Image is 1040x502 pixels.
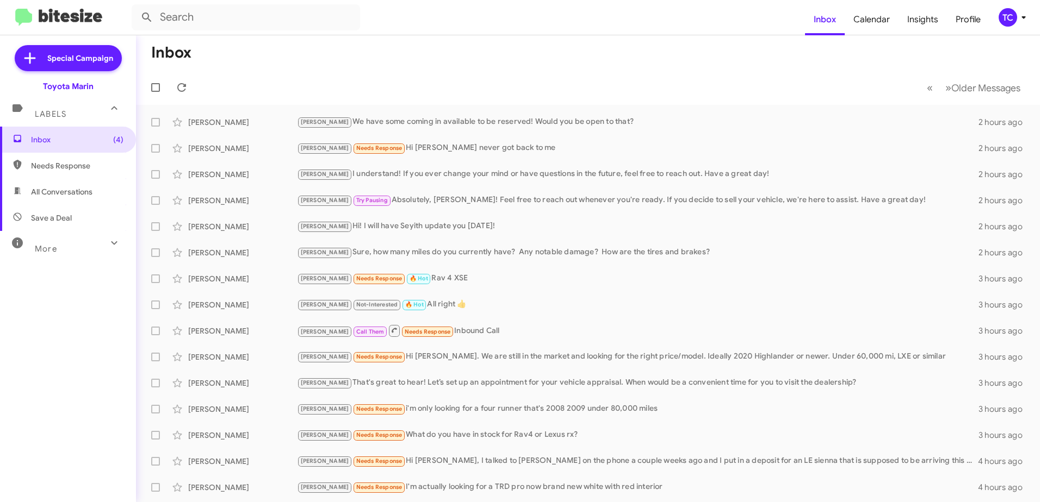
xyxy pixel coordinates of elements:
[31,186,92,197] span: All Conversations
[15,45,122,71] a: Special Campaign
[188,273,297,284] div: [PERSON_NAME]
[188,117,297,128] div: [PERSON_NAME]
[356,353,403,360] span: Needs Response
[356,301,398,308] span: Not-Interested
[188,143,297,154] div: [PERSON_NAME]
[356,145,403,152] span: Needs Response
[35,244,57,254] span: More
[188,378,297,388] div: [PERSON_NAME]
[979,273,1031,284] div: 3 hours ago
[188,299,297,310] div: [PERSON_NAME]
[297,455,978,467] div: Hi [PERSON_NAME], I talked to [PERSON_NAME] on the phone a couple weeks ago and I put in a deposi...
[297,298,979,311] div: All right 👍
[939,77,1027,99] button: Next
[301,223,349,230] span: [PERSON_NAME]
[978,456,1031,467] div: 4 hours ago
[979,247,1031,258] div: 2 hours ago
[297,429,979,441] div: What do you have in stock for Rav4 or Lexus rx?
[301,328,349,335] span: [PERSON_NAME]
[297,142,979,154] div: Hi [PERSON_NAME] never got back to me
[297,324,979,337] div: Inbound Call
[31,160,123,171] span: Needs Response
[43,81,94,92] div: Toyota Marin
[356,457,403,465] span: Needs Response
[979,169,1031,180] div: 2 hours ago
[945,81,951,95] span: »
[301,171,349,178] span: [PERSON_NAME]
[410,275,428,282] span: 🔥 Hot
[845,4,899,35] a: Calendar
[899,4,947,35] a: Insights
[979,143,1031,154] div: 2 hours ago
[947,4,989,35] a: Profile
[979,221,1031,232] div: 2 hours ago
[301,431,349,438] span: [PERSON_NAME]
[921,77,1027,99] nav: Page navigation example
[927,81,933,95] span: «
[301,275,349,282] span: [PERSON_NAME]
[405,301,424,308] span: 🔥 Hot
[951,82,1020,94] span: Older Messages
[297,194,979,206] div: Absolutely, [PERSON_NAME]! Feel free to reach out whenever you're ready. If you decide to sell yo...
[405,328,451,335] span: Needs Response
[297,168,979,180] div: I understand! If you ever change your mind or have questions in the future, feel free to reach ou...
[301,301,349,308] span: [PERSON_NAME]
[979,117,1031,128] div: 2 hours ago
[979,378,1031,388] div: 3 hours ago
[188,430,297,441] div: [PERSON_NAME]
[979,195,1031,206] div: 2 hours ago
[301,197,349,204] span: [PERSON_NAME]
[188,352,297,362] div: [PERSON_NAME]
[301,353,349,360] span: [PERSON_NAME]
[979,404,1031,415] div: 3 hours ago
[979,299,1031,310] div: 3 hours ago
[297,481,978,493] div: I'm actually looking for a TRD pro now brand new white with red interior
[979,352,1031,362] div: 3 hours ago
[132,4,360,30] input: Search
[188,482,297,493] div: [PERSON_NAME]
[979,430,1031,441] div: 3 hours ago
[301,118,349,125] span: [PERSON_NAME]
[151,44,191,61] h1: Inbox
[188,247,297,258] div: [PERSON_NAME]
[188,404,297,415] div: [PERSON_NAME]
[188,221,297,232] div: [PERSON_NAME]
[297,376,979,389] div: That's great to hear! Let’s set up an appointment for your vehicle appraisal. When would be a con...
[301,484,349,491] span: [PERSON_NAME]
[297,116,979,128] div: We have some coming in available to be reserved! Would you be open to that?
[301,145,349,152] span: [PERSON_NAME]
[188,195,297,206] div: [PERSON_NAME]
[301,249,349,256] span: [PERSON_NAME]
[301,457,349,465] span: [PERSON_NAME]
[301,405,349,412] span: [PERSON_NAME]
[47,53,113,64] span: Special Campaign
[356,431,403,438] span: Needs Response
[356,197,388,204] span: Try Pausing
[188,169,297,180] div: [PERSON_NAME]
[356,484,403,491] span: Needs Response
[188,456,297,467] div: [PERSON_NAME]
[31,134,123,145] span: Inbox
[356,275,403,282] span: Needs Response
[297,246,979,259] div: Sure, how many miles do you currently have? Any notable damage? How are the tires and brakes?
[805,4,845,35] a: Inbox
[31,212,72,223] span: Save a Deal
[989,8,1028,27] button: TC
[920,77,939,99] button: Previous
[35,109,66,119] span: Labels
[979,325,1031,336] div: 3 hours ago
[113,134,123,145] span: (4)
[356,328,385,335] span: Call Them
[297,220,979,233] div: Hi! I will have Seyith update you [DATE]!
[188,325,297,336] div: [PERSON_NAME]
[978,482,1031,493] div: 4 hours ago
[356,405,403,412] span: Needs Response
[301,379,349,386] span: [PERSON_NAME]
[297,272,979,285] div: Rav 4 XSE
[999,8,1017,27] div: TC
[297,350,979,363] div: Hi [PERSON_NAME]. We are still in the market and looking for the right price/model. Ideally 2020 ...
